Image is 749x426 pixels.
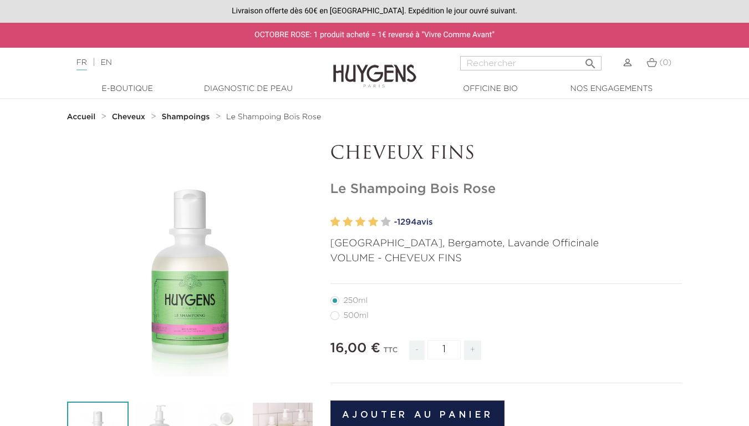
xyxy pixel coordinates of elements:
[330,144,682,165] p: CHEVEUX FINS
[556,83,667,95] a: Nos engagements
[112,113,145,121] strong: Cheveux
[381,214,391,230] label: 5
[355,214,365,230] label: 3
[343,214,353,230] label: 2
[427,340,461,359] input: Quantité
[580,53,600,68] button: 
[67,113,96,121] strong: Accueil
[333,47,416,89] img: Huygens
[162,113,213,121] a: Shampoings
[330,181,682,197] h1: Le Shampoing Bois Rose
[409,341,425,360] span: -
[659,59,671,67] span: (0)
[368,214,378,230] label: 4
[71,56,304,69] div: |
[72,83,183,95] a: E-Boutique
[394,214,682,231] a: -1294avis
[330,236,682,251] p: [GEOGRAPHIC_DATA], Bergamote, Lavande Officinale
[77,59,87,70] a: FR
[464,341,482,360] span: +
[383,338,398,368] div: TTC
[226,113,321,121] a: Le Shampoing Bois Rose
[112,113,148,121] a: Cheveux
[330,251,682,266] p: VOLUME - CHEVEUX FINS
[460,56,602,70] input: Rechercher
[330,342,380,355] span: 16,00 €
[435,83,546,95] a: Officine Bio
[100,59,111,67] a: EN
[397,218,416,226] span: 1294
[330,296,381,305] label: 250ml
[67,113,98,121] a: Accueil
[193,83,304,95] a: Diagnostic de peau
[330,214,340,230] label: 1
[162,113,210,121] strong: Shampoings
[584,54,597,67] i: 
[330,311,382,320] label: 500ml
